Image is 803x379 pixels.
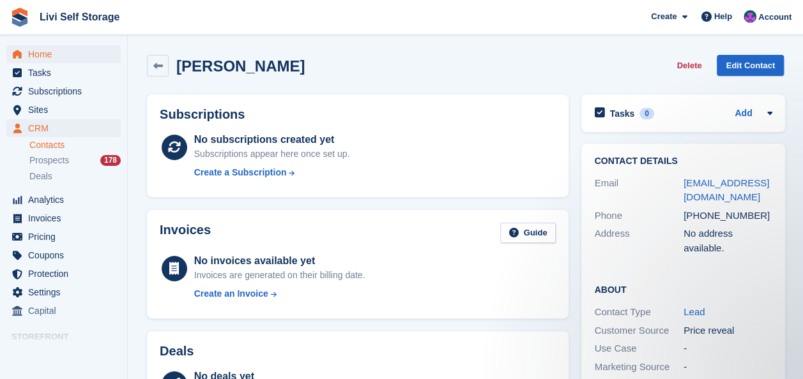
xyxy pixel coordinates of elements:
span: Settings [28,283,105,301]
span: Analytics [28,191,105,209]
div: Email [594,176,684,205]
div: Use Case [594,341,684,356]
div: Marketing Source [594,360,684,375]
span: Coupons [28,246,105,264]
span: Protection [28,265,105,283]
div: Subscriptions appear here once set up. [194,147,350,161]
div: [PHONE_NUMBER] [684,209,773,223]
span: Pricing [28,228,105,246]
h2: About [594,283,772,295]
h2: [PERSON_NAME] [176,57,305,75]
a: menu [6,346,121,364]
h2: Subscriptions [160,107,556,122]
span: Online Store [28,346,105,364]
img: stora-icon-8386f47178a22dfd0bd8f6a31ec36ba5ce8667c1dd55bd0f319d3a0aa187defe.svg [10,8,29,27]
span: CRM [28,119,105,137]
span: Tasks [28,64,105,82]
span: Create [651,10,677,23]
button: Delete [671,55,707,76]
a: Livi Self Storage [34,6,125,27]
a: Contacts [29,139,121,151]
h2: Deals [160,344,194,359]
a: menu [6,283,121,301]
a: menu [6,45,121,63]
a: menu [6,82,121,100]
a: Add [735,107,752,121]
h2: Contact Details [594,156,772,167]
a: Edit Contact [717,55,784,76]
div: Address [594,227,684,255]
a: menu [6,228,121,246]
div: No address available. [684,227,773,255]
div: Price reveal [684,323,773,338]
span: Prospects [29,154,69,167]
span: Subscriptions [28,82,105,100]
a: menu [6,265,121,283]
div: Create an Invoice [194,287,268,301]
span: Sites [28,101,105,119]
a: menu [6,119,121,137]
span: Deals [29,170,52,182]
a: menu [6,302,121,320]
div: Phone [594,209,684,223]
div: Customer Source [594,323,684,338]
div: Contact Type [594,305,684,320]
span: Home [28,45,105,63]
a: menu [6,101,121,119]
h2: Tasks [609,108,634,119]
div: 178 [100,155,121,166]
a: Create a Subscription [194,166,350,179]
div: 0 [639,108,654,119]
div: No subscriptions created yet [194,132,350,147]
a: menu [6,246,121,264]
a: Create an Invoice [194,287,365,301]
div: - [684,360,773,375]
span: Account [758,11,792,24]
a: menu [6,64,121,82]
a: Guide [500,223,556,244]
img: Graham Cameron [744,10,756,23]
span: Invoices [28,209,105,227]
a: menu [6,191,121,209]
div: - [684,341,773,356]
span: Capital [28,302,105,320]
div: Create a Subscription [194,166,287,179]
a: Preview store [105,348,121,363]
span: Storefront [11,331,127,343]
a: Deals [29,170,121,183]
a: [EMAIL_ADDRESS][DOMAIN_NAME] [684,177,769,203]
span: Help [714,10,732,23]
a: Prospects 178 [29,154,121,167]
h2: Invoices [160,223,211,244]
a: menu [6,209,121,227]
a: Lead [684,306,705,317]
div: No invoices available yet [194,253,365,269]
div: Invoices are generated on their billing date. [194,269,365,282]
